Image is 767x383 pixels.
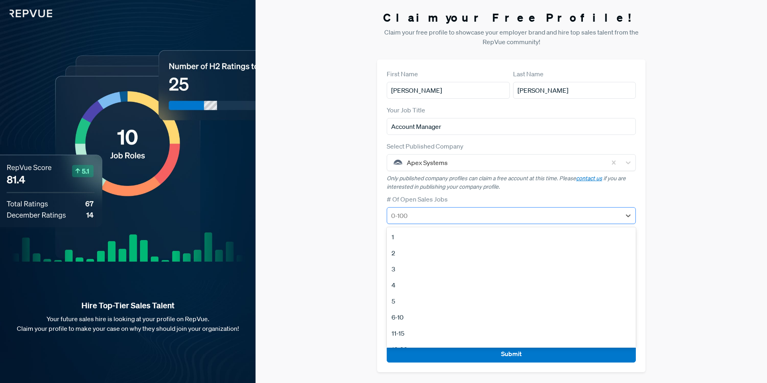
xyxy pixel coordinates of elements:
input: Last Name [513,82,636,99]
label: Last Name [513,69,544,79]
strong: Hire Top-Tier Sales Talent [13,300,243,311]
p: Your future sales hire is looking at your profile on RepVue. Claim your profile to make your case... [13,314,243,333]
h3: Claim your Free Profile! [377,11,645,24]
label: First Name [387,69,418,79]
div: 11-15 [387,325,636,341]
label: Select Published Company [387,141,463,151]
p: Only published company profiles can claim a free account at this time. Please if you are interest... [387,174,636,191]
input: Title [387,118,636,135]
label: Your Job Title [387,105,425,115]
div: 5 [387,293,636,309]
div: 6-10 [387,309,636,325]
input: First Name [387,82,510,99]
img: Apex Systems [393,158,403,167]
div: 2 [387,245,636,261]
p: Claim your free profile to showcase your employer brand and hire top sales talent from the RepVue... [377,27,645,47]
button: Submit [387,345,636,363]
div: 4 [387,277,636,293]
div: 3 [387,261,636,277]
div: 16-20 [387,341,636,357]
a: contact us [576,175,602,182]
label: # Of Open Sales Jobs [387,194,448,204]
div: 1 [387,229,636,245]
